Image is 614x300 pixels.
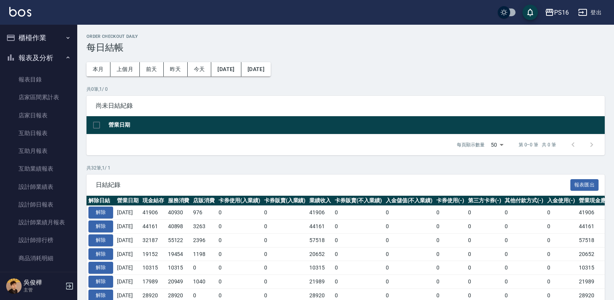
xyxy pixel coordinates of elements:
p: 每頁顯示數量 [457,141,485,148]
td: 0 [384,206,435,220]
td: 0 [545,247,577,261]
button: [DATE] [241,62,271,76]
td: 0 [384,247,435,261]
a: 報表目錄 [3,71,74,88]
td: 0 [545,233,577,247]
th: 入金使用(-) [545,196,577,206]
img: Person [6,278,22,294]
th: 卡券販賣(入業績) [262,196,308,206]
td: 0 [466,247,503,261]
th: 卡券使用(入業績) [217,196,262,206]
a: 設計師日報表 [3,196,74,214]
th: 其他付款方式(-) [503,196,545,206]
p: 共 32 筆, 1 / 1 [87,164,605,171]
td: [DATE] [115,261,141,275]
td: 0 [384,275,435,289]
th: 入金儲值(不入業績) [384,196,435,206]
td: [DATE] [115,206,141,220]
p: 第 0–0 筆 共 0 筆 [519,141,556,148]
div: 50 [488,134,506,155]
td: 20652 [307,247,333,261]
th: 卡券販賣(不入業績) [333,196,384,206]
td: 44161 [577,220,613,234]
td: 0 [466,261,503,275]
th: 營業現金應收 [577,196,613,206]
button: 櫃檯作業 [3,28,74,48]
a: 設計師業績表 [3,178,74,196]
td: 0 [503,261,545,275]
a: 設計師排行榜 [3,231,74,249]
td: 57518 [307,233,333,247]
td: 0 [262,261,308,275]
button: 解除 [88,262,113,274]
td: 0 [466,275,503,289]
td: 0 [434,247,466,261]
td: [DATE] [115,233,141,247]
a: 店家日報表 [3,107,74,124]
button: 解除 [88,276,113,288]
td: 0 [217,261,262,275]
td: 20949 [166,275,192,289]
button: 昨天 [164,62,188,76]
td: 44161 [141,220,166,234]
td: 1198 [191,247,217,261]
p: 共 0 筆, 1 / 0 [87,86,605,93]
td: 0 [333,261,384,275]
a: 報表匯出 [570,181,599,188]
td: 40898 [166,220,192,234]
td: 55122 [166,233,192,247]
td: 0 [217,233,262,247]
a: 商品消耗明細 [3,249,74,267]
td: 2396 [191,233,217,247]
th: 卡券使用(-) [434,196,466,206]
button: 登出 [575,5,605,20]
td: 20652 [577,247,613,261]
td: 41906 [307,206,333,220]
td: 0 [545,261,577,275]
td: 3263 [191,220,217,234]
td: 0 [191,261,217,275]
td: 1040 [191,275,217,289]
td: 0 [466,220,503,234]
td: 0 [384,261,435,275]
td: 0 [503,275,545,289]
a: 互助月報表 [3,142,74,160]
button: 報表匯出 [570,179,599,191]
td: 0 [434,206,466,220]
td: 10315 [166,261,192,275]
td: 0 [545,206,577,220]
button: 解除 [88,234,113,246]
td: 21989 [577,275,613,289]
td: 0 [262,206,308,220]
a: 店家區間累計表 [3,88,74,106]
td: 19152 [141,247,166,261]
td: 0 [503,233,545,247]
td: [DATE] [115,220,141,234]
button: save [522,5,538,20]
td: 0 [384,220,435,234]
td: 0 [217,247,262,261]
h3: 每日結帳 [87,42,605,53]
td: 0 [217,206,262,220]
th: 解除日結 [87,196,115,206]
td: 0 [333,233,384,247]
td: 0 [333,247,384,261]
th: 營業日期 [115,196,141,206]
td: 0 [545,220,577,234]
td: 0 [262,233,308,247]
td: 0 [545,275,577,289]
td: 40930 [166,206,192,220]
span: 尚未日結紀錄 [96,102,595,110]
th: 服務消費 [166,196,192,206]
p: 主管 [24,286,63,293]
td: 0 [333,220,384,234]
th: 業績收入 [307,196,333,206]
a: 互助業績報表 [3,160,74,178]
th: 店販消費 [191,196,217,206]
td: [DATE] [115,275,141,289]
td: 0 [262,247,308,261]
th: 營業日期 [107,116,605,134]
a: 設計師業績月報表 [3,214,74,231]
td: 0 [217,220,262,234]
td: 0 [262,275,308,289]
